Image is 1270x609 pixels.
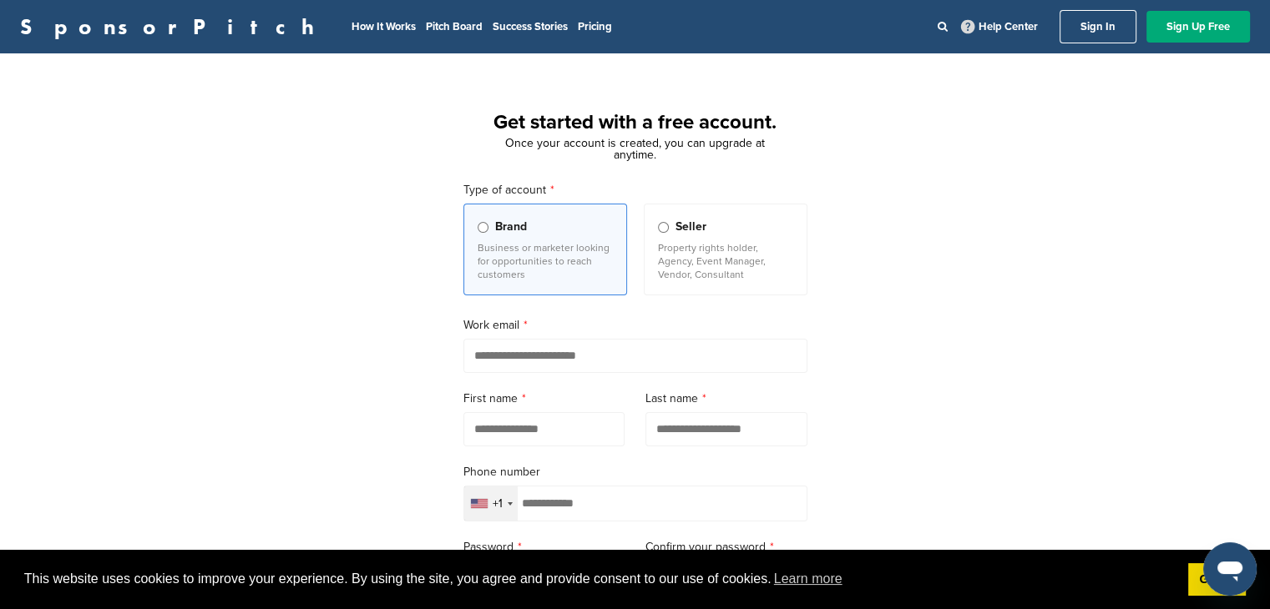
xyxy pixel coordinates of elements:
span: This website uses cookies to improve your experience. By using the site, you agree and provide co... [24,566,1175,591]
label: First name [463,390,625,408]
p: Property rights holder, Agency, Event Manager, Vendor, Consultant [658,241,793,281]
div: +1 [493,498,503,510]
label: Last name [645,390,807,408]
span: Seller [675,218,706,236]
span: Once your account is created, you can upgrade at anytime. [505,136,765,162]
a: Pricing [578,20,612,33]
a: Sign In [1060,10,1136,43]
a: Pitch Board [426,20,483,33]
a: dismiss cookie message [1188,563,1246,596]
p: Business or marketer looking for opportunities to reach customers [478,241,613,281]
label: Work email [463,316,807,335]
a: Help Center [958,17,1041,37]
a: How It Works [352,20,416,33]
a: Success Stories [493,20,568,33]
label: Password [463,538,625,556]
iframe: Button to launch messaging window [1203,542,1257,596]
a: Sign Up Free [1146,11,1250,43]
a: SponsorPitch [20,16,325,38]
label: Type of account [463,181,807,199]
label: Confirm your password [645,538,807,556]
input: Seller Property rights holder, Agency, Event Manager, Vendor, Consultant [658,222,669,233]
a: learn more about cookies [772,566,845,591]
input: Brand Business or marketer looking for opportunities to reach customers [478,222,488,233]
div: Selected country [464,486,518,521]
h1: Get started with a free account. [443,108,827,138]
label: Phone number [463,463,807,481]
span: Brand [495,218,527,236]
